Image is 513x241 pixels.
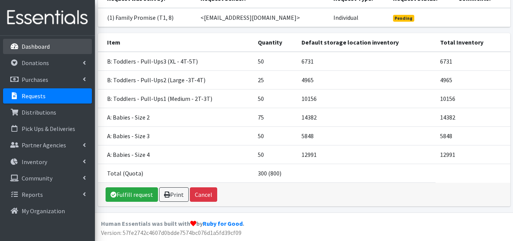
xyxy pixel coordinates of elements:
a: My Organization [3,203,92,219]
td: Individual [329,8,388,27]
td: 10156 [297,89,436,108]
p: Inventory [22,158,47,166]
td: 300 (800) [253,164,297,182]
a: Print [159,187,189,202]
td: 50 [253,52,297,71]
a: Distributions [3,105,92,120]
a: Reports [3,187,92,202]
p: My Organization [22,207,65,215]
td: 4965 [436,70,510,89]
p: Pick Ups & Deliveries [22,125,75,132]
a: Purchases [3,72,92,87]
p: Requests [22,92,46,100]
td: <[EMAIL_ADDRESS][DOMAIN_NAME]> [196,8,329,27]
span: Version: 57fe2742c4607d0bdde7574bc076d1a5fd39cf09 [101,229,242,236]
td: 50 [253,145,297,164]
th: Total Inventory [436,33,510,52]
a: Community [3,171,92,186]
td: B: Toddlers - Pull-Ups1 (Medium - 2T-3T) [98,89,253,108]
td: 10156 [436,89,510,108]
td: 4965 [297,70,436,89]
td: 50 [253,126,297,145]
img: HumanEssentials [3,5,92,30]
span: Pending [393,15,415,22]
td: (1) Family Promise (T1, 8) [98,8,196,27]
td: 12991 [436,145,510,164]
td: B: Toddlers - Pull-Ups2 (Large -3T-4T) [98,70,253,89]
p: Community [22,174,52,182]
th: Item [98,33,253,52]
td: 5848 [297,126,436,145]
p: Donations [22,59,49,67]
td: 12991 [297,145,436,164]
td: A: Babies - Size 2 [98,108,253,126]
th: Default storage location inventory [297,33,436,52]
td: 75 [253,108,297,126]
p: Dashboard [22,43,50,50]
a: Inventory [3,154,92,169]
td: 50 [253,89,297,108]
td: Total (Quota) [98,164,253,182]
button: Cancel [190,187,217,202]
td: B: Toddlers - Pull-Ups3 (XL - 4T-5T) [98,52,253,71]
td: A: Babies - Size 4 [98,145,253,164]
strong: Human Essentials was built with by . [101,220,244,227]
td: 14382 [297,108,436,126]
a: Requests [3,88,92,104]
p: Reports [22,191,43,198]
p: Partner Agencies [22,141,66,149]
td: A: Babies - Size 3 [98,126,253,145]
a: Donations [3,55,92,70]
a: Dashboard [3,39,92,54]
p: Distributions [22,109,56,116]
p: Purchases [22,76,48,83]
td: 25 [253,70,297,89]
a: Fulfill request [106,187,158,202]
td: 14382 [436,108,510,126]
a: Ruby for Good [203,220,243,227]
th: Quantity [253,33,297,52]
a: Pick Ups & Deliveries [3,121,92,136]
td: 6731 [297,52,436,71]
a: Partner Agencies [3,137,92,153]
td: 6731 [436,52,510,71]
td: 5848 [436,126,510,145]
